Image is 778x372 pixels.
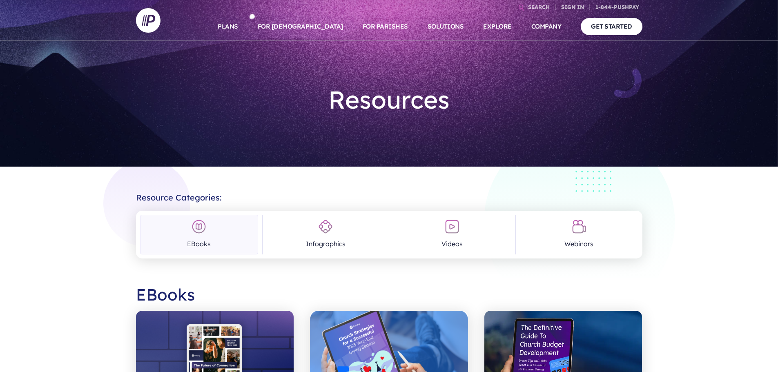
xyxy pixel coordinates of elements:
[572,219,586,234] img: Webinars Icon
[136,186,642,203] h2: Resource Categories:
[393,215,511,254] a: Videos
[531,12,562,41] a: COMPANY
[267,215,385,254] a: Infographics
[269,78,509,121] h1: Resources
[136,278,642,311] h2: EBooks
[192,219,206,234] img: EBooks Icon
[318,219,333,234] img: Infographics Icon
[363,12,408,41] a: FOR PARISHES
[520,215,638,254] a: Webinars
[218,12,238,41] a: PLANS
[140,215,258,254] a: EBooks
[581,18,642,35] a: GET STARTED
[258,12,343,41] a: FOR [DEMOGRAPHIC_DATA]
[428,12,464,41] a: SOLUTIONS
[483,12,512,41] a: EXPLORE
[445,219,459,234] img: Videos Icon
